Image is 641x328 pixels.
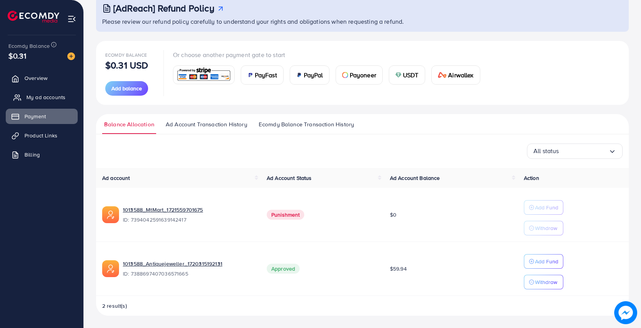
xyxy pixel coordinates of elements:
[527,144,623,159] div: Search for option
[390,174,440,182] span: Ad Account Balance
[8,11,59,23] img: logo
[389,65,425,85] a: cardUSDT
[176,67,232,83] img: card
[24,151,40,158] span: Billing
[105,52,147,58] span: Ecomdy Balance
[431,65,480,85] a: cardAirwallex
[267,174,312,182] span: Ad Account Status
[395,72,401,78] img: card
[524,200,563,215] button: Add Fund
[123,206,254,224] div: <span class='underline'>1013588_MtMart_1721559701675</span></br>7394042591639142417
[123,206,254,214] a: 1013588_MtMart_1721559701675
[390,265,407,273] span: $59.94
[247,72,253,78] img: card
[6,109,78,124] a: Payment
[67,15,76,23] img: menu
[390,211,396,219] span: $0
[535,224,557,233] p: Withdraw
[123,270,254,277] span: ID: 7388697407036571665
[102,17,624,26] p: Please review our refund policy carefully to understand your rights and obligations when requesti...
[173,65,235,84] a: card
[241,65,284,85] a: cardPayFast
[123,216,254,224] span: ID: 7394042591639142417
[102,206,119,223] img: ic-ads-acc.e4c84228.svg
[614,301,637,324] img: image
[290,65,329,85] a: cardPayPal
[267,264,300,274] span: Approved
[296,72,302,78] img: card
[350,70,376,80] span: Payoneer
[336,65,383,85] a: cardPayoneer
[6,90,78,105] a: My ad accounts
[559,145,608,157] input: Search for option
[102,174,130,182] span: Ad account
[6,147,78,162] a: Billing
[24,132,57,139] span: Product Links
[67,52,75,60] img: image
[8,42,50,50] span: Ecomdy Balance
[104,120,154,129] span: Balance Allocation
[102,260,119,277] img: ic-ads-acc.e4c84228.svg
[524,275,563,289] button: Withdraw
[166,120,247,129] span: Ad Account Transaction History
[448,70,473,80] span: Airwallex
[342,72,348,78] img: card
[255,70,277,80] span: PayFast
[105,81,148,96] button: Add balance
[26,93,65,101] span: My ad accounts
[535,203,558,212] p: Add Fund
[24,113,46,120] span: Payment
[259,120,354,129] span: Ecomdy Balance Transaction History
[6,128,78,143] a: Product Links
[304,70,323,80] span: PayPal
[24,74,47,82] span: Overview
[267,210,305,220] span: Punishment
[113,3,214,14] h3: [AdReach] Refund Policy
[173,50,486,59] p: Or choose another payment gate to start
[524,174,539,182] span: Action
[123,260,254,268] a: 1013588_Antiquejeweller_1720315192131
[123,260,254,277] div: <span class='underline'>1013588_Antiquejeweller_1720315192131</span></br>7388697407036571665
[524,254,563,269] button: Add Fund
[533,145,559,157] span: All status
[102,302,127,310] span: 2 result(s)
[535,257,558,266] p: Add Fund
[111,85,142,92] span: Add balance
[403,70,419,80] span: USDT
[438,72,447,78] img: card
[535,277,557,287] p: Withdraw
[105,60,148,70] p: $0.31 USD
[8,50,26,61] span: $0.31
[6,70,78,86] a: Overview
[524,221,563,235] button: Withdraw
